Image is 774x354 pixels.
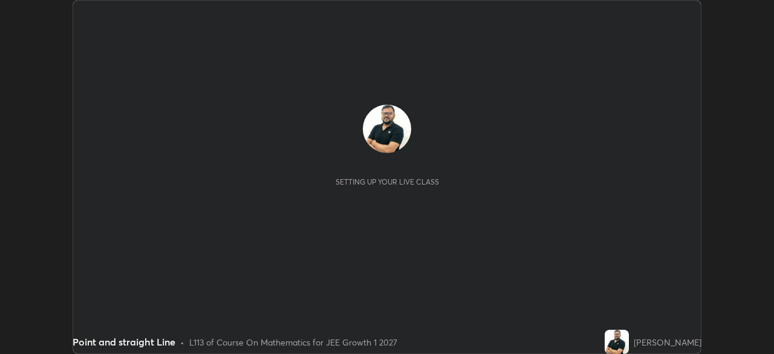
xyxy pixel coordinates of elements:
[363,105,411,153] img: f98899dc132a48bf82b1ca03f1bb1e20.jpg
[634,336,701,349] div: [PERSON_NAME]
[336,177,439,186] div: Setting up your live class
[73,335,175,349] div: Point and straight Line
[189,336,397,349] div: L113 of Course On Mathematics for JEE Growth 1 2027
[605,330,629,354] img: f98899dc132a48bf82b1ca03f1bb1e20.jpg
[180,336,184,349] div: •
